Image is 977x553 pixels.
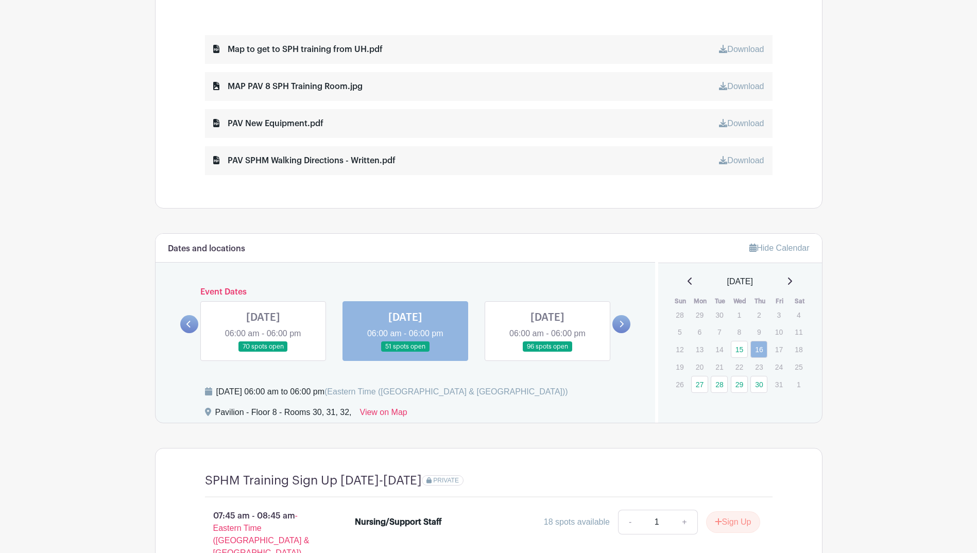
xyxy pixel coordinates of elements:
a: Download [719,156,764,165]
p: 13 [691,341,708,357]
h4: SPHM Training Sign Up [DATE]-[DATE] [205,473,422,488]
p: 1 [790,376,807,392]
a: Download [719,119,764,128]
p: 12 [671,341,688,357]
th: Thu [750,296,770,306]
p: 5 [671,324,688,340]
p: 20 [691,359,708,375]
div: PAV SPHM Walking Directions - Written.pdf [213,154,396,167]
p: 31 [770,376,787,392]
a: 28 [711,376,728,393]
p: 2 [750,307,767,323]
p: 24 [770,359,787,375]
p: 4 [790,307,807,323]
p: 14 [711,341,728,357]
div: Pavilion - Floor 8 - Rooms 30, 31, 32, [215,406,352,423]
a: 29 [731,376,748,393]
p: 18 [790,341,807,357]
div: 18 spots available [544,516,610,528]
a: 15 [731,341,748,358]
th: Wed [730,296,750,306]
a: Download [719,45,764,54]
div: PAV New Equipment.pdf [213,117,323,130]
a: View on Map [360,406,407,423]
div: MAP PAV 8 SPH Training Room.jpg [213,80,363,93]
p: 30 [711,307,728,323]
h6: Event Dates [198,287,613,297]
a: 16 [750,341,767,358]
div: Map to get to SPH training from UH.pdf [213,43,383,56]
p: 11 [790,324,807,340]
p: 6 [691,324,708,340]
th: Sat [790,296,810,306]
a: Download [719,82,764,91]
span: PRIVATE [433,477,459,484]
p: 17 [770,341,787,357]
p: 23 [750,359,767,375]
div: Nursing/Support Staff [355,516,442,528]
p: 28 [671,307,688,323]
p: 1 [731,307,748,323]
a: Hide Calendar [749,244,809,252]
a: 27 [691,376,708,393]
p: 3 [770,307,787,323]
p: 25 [790,359,807,375]
p: 22 [731,359,748,375]
span: (Eastern Time ([GEOGRAPHIC_DATA] & [GEOGRAPHIC_DATA])) [324,387,568,396]
p: 9 [750,324,767,340]
th: Fri [770,296,790,306]
p: 19 [671,359,688,375]
p: 26 [671,376,688,392]
a: + [672,510,697,534]
th: Tue [710,296,730,306]
p: 7 [711,324,728,340]
p: 8 [731,324,748,340]
button: Sign Up [706,511,760,533]
p: 10 [770,324,787,340]
div: [DATE] 06:00 am to 06:00 pm [216,386,568,398]
p: 29 [691,307,708,323]
a: - [618,510,642,534]
th: Mon [691,296,711,306]
th: Sun [671,296,691,306]
p: 21 [711,359,728,375]
a: 30 [750,376,767,393]
h6: Dates and locations [168,244,245,254]
span: [DATE] [727,275,753,288]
